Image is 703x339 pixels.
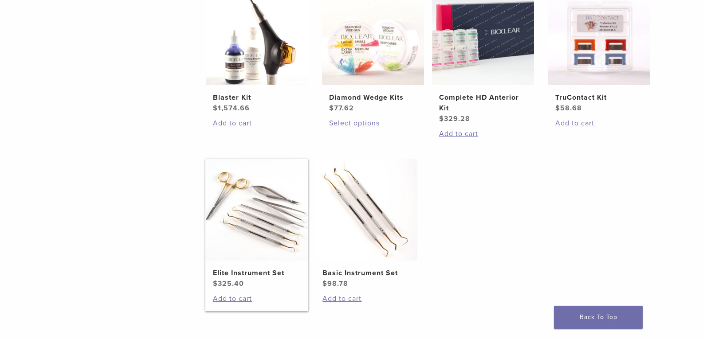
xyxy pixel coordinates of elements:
[439,129,527,139] a: Add to cart: “Complete HD Anterior Kit”
[213,104,250,113] bdi: 1,574.66
[555,104,560,113] span: $
[213,104,218,113] span: $
[213,92,301,103] h2: Blaster Kit
[315,159,417,261] img: Basic Instrument Set
[329,118,417,129] a: Select options for “Diamond Wedge Kits”
[439,92,527,113] h2: Complete HD Anterior Kit
[213,293,301,304] a: Add to cart: “Elite Instrument Set”
[329,92,417,103] h2: Diamond Wedge Kits
[213,279,244,288] bdi: 325.40
[322,268,410,278] h2: Basic Instrument Set
[322,279,327,288] span: $
[439,114,444,123] span: $
[205,159,309,289] a: Elite Instrument SetElite Instrument Set $325.40
[555,104,582,113] bdi: 58.68
[213,268,301,278] h2: Elite Instrument Set
[439,114,470,123] bdi: 329.28
[206,159,308,261] img: Elite Instrument Set
[322,293,410,304] a: Add to cart: “Basic Instrument Set”
[213,279,218,288] span: $
[315,159,418,289] a: Basic Instrument SetBasic Instrument Set $98.78
[554,306,643,329] a: Back To Top
[555,118,643,129] a: Add to cart: “TruContact Kit”
[329,104,354,113] bdi: 77.62
[329,104,334,113] span: $
[213,118,301,129] a: Add to cart: “Blaster Kit”
[555,92,643,103] h2: TruContact Kit
[322,279,348,288] bdi: 98.78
